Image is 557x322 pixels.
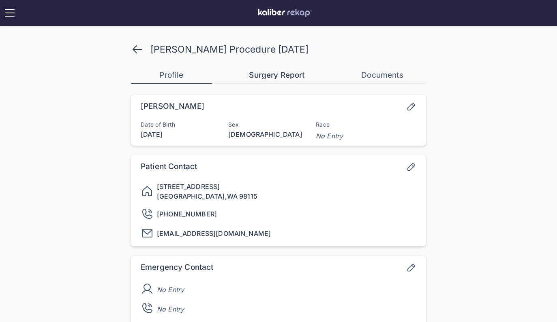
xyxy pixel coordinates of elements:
[141,185,154,198] img: House.26408258.svg
[141,162,197,174] div: Patient Contact
[131,67,212,84] button: Profile
[157,229,416,238] div: [EMAIL_ADDRESS][DOMAIN_NAME]
[342,67,423,83] button: Documents
[228,129,309,139] span: [DEMOGRAPHIC_DATA]
[157,304,184,314] span: No Entry
[141,302,154,315] img: PhoneCall.5ca9f157.svg
[141,208,154,220] img: PhoneCall.5ca9f157.svg
[342,70,423,80] div: Documents
[141,121,222,128] span: Date of Birth
[141,263,214,274] div: Emergency Contact
[228,121,309,128] span: Sex
[157,182,416,201] div: [STREET_ADDRESS] [GEOGRAPHIC_DATA] , WA 98115
[141,282,154,295] img: user__gray--x-dark.38bbf669.svg
[236,67,317,83] button: Surgery Report
[3,6,16,19] img: open menu icon
[141,102,204,113] div: [PERSON_NAME]
[316,131,397,141] span: No Entry
[236,70,317,80] div: Surgery Report
[157,285,184,294] span: No Entry
[258,9,312,17] img: kaliber labs logo
[141,227,154,240] img: EnvelopeSimple.be2dc6a0.svg
[141,129,222,139] span: [DATE]
[150,44,308,55] div: [PERSON_NAME] Procedure [DATE]
[131,70,212,80] div: Profile
[157,209,416,219] div: [PHONE_NUMBER]
[316,121,397,128] span: Race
